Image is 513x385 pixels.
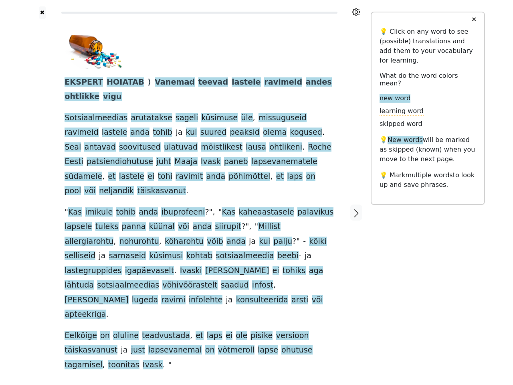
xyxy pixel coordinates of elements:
span: , [273,280,276,290]
span: selliseid [65,251,95,261]
span: imikule [85,207,113,217]
span: allergiarohtu [65,237,113,247]
span: kogused [290,128,323,138]
span: neljandik [99,186,134,196]
span: suured [200,128,227,138]
h6: What do the word colors mean? [380,72,476,87]
span: ja [176,128,182,138]
span: , [190,331,192,341]
span: pool [65,186,81,196]
span: ei [147,172,154,182]
span: tuleks [95,222,119,232]
span: Seal [65,142,81,152]
span: ? [205,207,209,217]
span: südamele [65,172,102,182]
span: HOIATAB [107,77,144,87]
span: just [131,345,145,355]
span: ei [273,266,279,276]
span: on [306,172,315,182]
span: [PERSON_NAME] [205,266,269,276]
span: ", [209,207,215,217]
span: . [106,310,109,320]
span: , [159,237,162,247]
span: ? [241,222,245,232]
span: palju [273,237,292,247]
span: anda [193,222,212,232]
span: mõistlikest [201,142,242,152]
span: siirupit [215,222,241,232]
span: kui [186,128,197,138]
span: skipped word [380,120,422,128]
span: ja [99,251,105,261]
span: ⟩ [148,77,151,87]
span: paneb [224,157,248,167]
span: või [84,186,95,196]
span: tohi [158,172,173,182]
span: . [302,142,305,152]
span: või [178,222,189,232]
span: " [254,222,258,232]
span: , [103,360,105,370]
span: anda [206,172,225,182]
span: peaksid [230,128,260,138]
span: lapsevanematele [251,157,317,167]
span: vigu [103,92,121,102]
span: ole [236,331,247,341]
span: täiskasvanut [137,186,186,196]
span: ohutuse [281,345,313,355]
span: ja [249,237,256,247]
span: panna [122,222,146,232]
img: 14785349t1h9f50.jpg [65,35,129,69]
span: tohiks [283,266,306,276]
span: pisike [250,331,273,341]
span: et [196,331,203,341]
span: lugeda [132,295,158,305]
span: , [253,113,255,123]
span: lähtuda [65,280,94,290]
span: ja [226,295,232,305]
span: on [100,331,110,341]
span: sageli [176,113,198,123]
span: learning word [380,107,424,115]
span: sotsiaalmeedia [216,251,274,261]
span: EKSPERT [65,77,103,87]
span: võtmeroll [218,345,254,355]
span: nohurohtu [119,237,159,247]
span: kõiki [309,237,327,247]
span: Roche [308,142,331,152]
span: anda [130,128,149,138]
span: lastele [119,172,145,182]
span: . [163,360,165,370]
span: Eelkõige [65,331,97,341]
span: aga [309,266,323,276]
span: Ivask [201,157,221,167]
span: võhivõõrastelt [162,280,217,290]
span: Kas [68,207,82,217]
span: lastegruppides [65,266,121,276]
span: , [113,237,116,247]
span: " [218,207,222,217]
span: täiskasvanust [65,345,117,355]
span: antavad [84,142,116,152]
span: - [299,251,301,261]
span: et [276,172,284,182]
span: Ivaski [180,266,202,276]
span: Millist [258,222,280,232]
span: kui [259,237,270,247]
span: lastele [102,128,127,138]
span: " [168,360,172,370]
span: " [296,237,300,247]
span: lapse [258,345,278,355]
span: tohib [153,128,172,138]
span: ravimi [161,295,185,305]
span: köharohtu [165,237,204,247]
span: new word [380,94,410,103]
span: on [205,345,215,355]
span: patsiendiohutuse [87,157,153,167]
span: laps [287,172,303,182]
span: lapsele [65,222,92,232]
span: lapsevanemal [148,345,202,355]
span: Sotsiaalmeedias [65,113,127,123]
span: New words [388,136,423,144]
span: laps [207,331,222,341]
